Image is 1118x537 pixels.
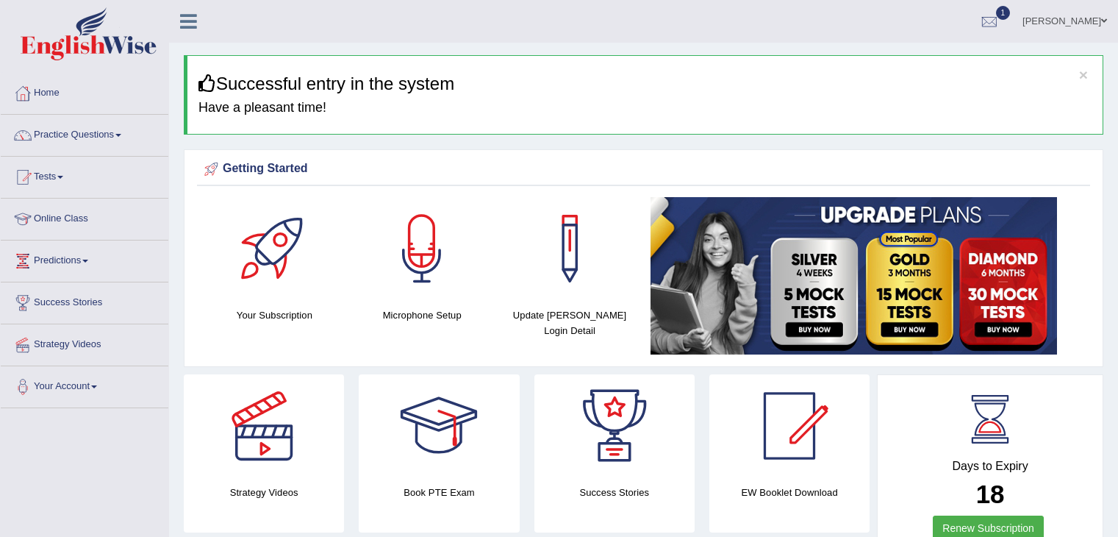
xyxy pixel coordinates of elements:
[356,307,489,323] h4: Microphone Setup
[1,73,168,110] a: Home
[651,197,1057,355] img: small5.jpg
[1079,67,1088,82] button: ×
[198,74,1092,93] h3: Successful entry in the system
[996,6,1011,20] span: 1
[976,480,1005,508] b: 18
[534,485,695,500] h4: Success Stories
[201,158,1086,180] div: Getting Started
[1,282,168,319] a: Success Stories
[1,241,168,277] a: Predictions
[198,101,1092,115] h4: Have a pleasant time!
[1,199,168,235] a: Online Class
[1,324,168,361] a: Strategy Videos
[208,307,341,323] h4: Your Subscription
[894,460,1086,473] h4: Days to Expiry
[709,485,870,500] h4: EW Booklet Download
[1,157,168,193] a: Tests
[184,485,344,500] h4: Strategy Videos
[1,366,168,403] a: Your Account
[504,307,637,338] h4: Update [PERSON_NAME] Login Detail
[359,485,519,500] h4: Book PTE Exam
[1,115,168,152] a: Practice Questions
